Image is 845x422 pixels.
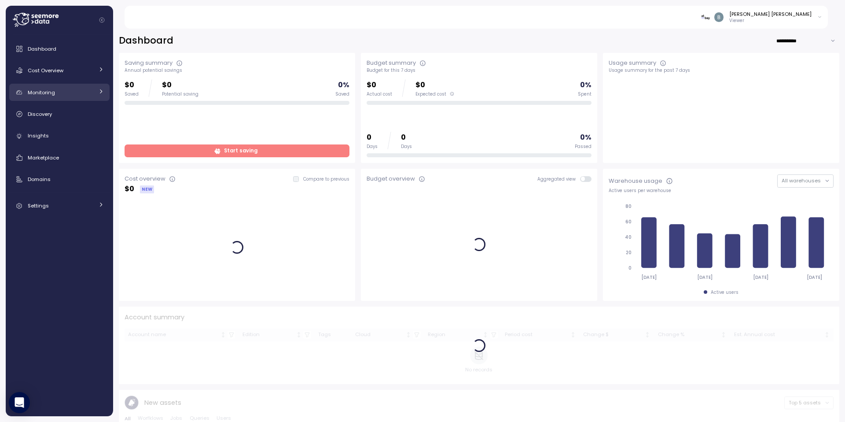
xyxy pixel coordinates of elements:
[28,176,51,183] span: Domains
[625,204,632,209] tspan: 80
[224,145,257,157] span: Start saving
[125,144,349,157] a: Start saving
[714,12,724,22] img: ACg8ocJyWE6xOp1B6yfOOo1RrzZBXz9fCX43NtCsscuvf8X-nP99eg=s96-c
[729,11,812,18] div: [PERSON_NAME] [PERSON_NAME]
[28,89,55,96] span: Monitoring
[9,392,30,413] div: Open Intercom Messenger
[537,176,580,182] span: Aggregated view
[415,91,446,97] span: Expected cost
[162,79,198,91] p: $0
[701,12,710,22] img: 676124322ce2d31a078e3b71.PNG
[807,274,823,280] tspan: [DATE]
[609,67,834,74] div: Usage summary for the past 7 days
[125,91,139,97] div: Saved
[609,59,656,67] div: Usage summary
[729,18,812,24] p: Viewer
[28,154,59,161] span: Marketplace
[162,91,198,97] div: Potential saving
[609,188,834,194] div: Active users per warehouse
[575,144,591,150] div: Passed
[9,105,110,123] a: Discovery
[125,79,139,91] p: $0
[28,132,49,139] span: Insights
[140,185,154,193] div: NEW
[626,250,632,255] tspan: 20
[625,234,632,240] tspan: 40
[628,265,632,271] tspan: 0
[367,91,392,97] div: Actual cost
[367,67,591,74] div: Budget for this 7 days
[125,174,165,183] div: Cost overview
[125,59,173,67] div: Saving summary
[401,132,412,144] p: 0
[9,149,110,167] a: Marketplace
[9,62,110,79] a: Cost Overview
[367,174,415,183] div: Budget overview
[338,79,349,91] p: 0 %
[367,132,378,144] p: 0
[753,274,769,280] tspan: [DATE]
[625,219,632,225] tspan: 60
[303,176,349,182] p: Compare to previous
[367,79,392,91] p: $0
[415,79,455,91] p: $0
[609,177,662,185] div: Warehouse usage
[28,67,63,74] span: Cost Overview
[28,45,56,52] span: Dashboard
[642,274,657,280] tspan: [DATE]
[711,289,738,296] div: Active users
[782,177,821,184] span: All warehouses
[367,144,378,150] div: Days
[578,91,591,97] div: Spent
[119,34,173,47] h2: Dashboard
[125,183,134,195] p: $ 0
[125,67,349,74] div: Annual potential savings
[9,197,110,215] a: Settings
[28,202,49,209] span: Settings
[367,59,416,67] div: Budget summary
[28,111,52,118] span: Discovery
[9,127,110,145] a: Insights
[401,144,412,150] div: Days
[96,17,107,23] button: Collapse navigation
[580,132,591,144] p: 0 %
[777,174,834,187] button: All warehouses
[335,91,349,97] div: Saved
[9,170,110,188] a: Domains
[9,40,110,58] a: Dashboard
[580,79,591,91] p: 0 %
[9,84,110,101] a: Monitoring
[698,274,713,280] tspan: [DATE]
